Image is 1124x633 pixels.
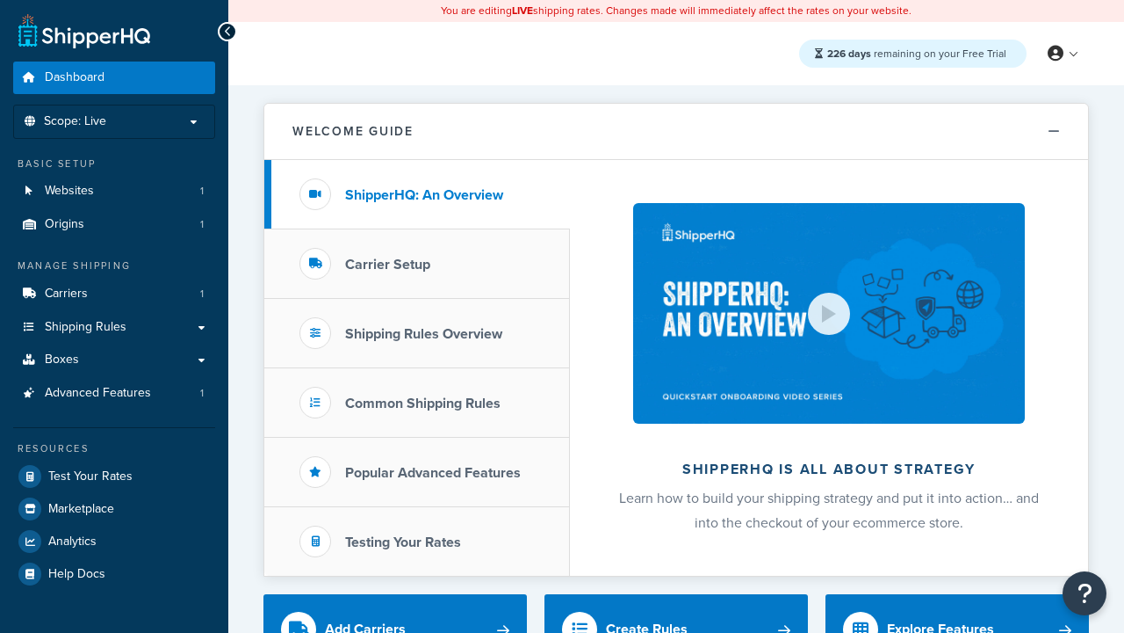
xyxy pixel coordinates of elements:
[200,386,204,401] span: 1
[13,62,215,94] a: Dashboard
[345,187,503,203] h3: ShipperHQ: An Overview
[13,175,215,207] a: Websites1
[48,502,114,517] span: Marketplace
[200,287,204,302] span: 1
[45,70,104,85] span: Dashboard
[13,311,215,344] a: Shipping Rules
[48,535,97,549] span: Analytics
[1063,571,1106,615] button: Open Resource Center
[345,535,461,550] h3: Testing Your Rates
[200,184,204,199] span: 1
[13,377,215,410] li: Advanced Features
[13,558,215,590] a: Help Docs
[13,278,215,310] a: Carriers1
[48,567,105,582] span: Help Docs
[13,526,215,557] a: Analytics
[45,287,88,302] span: Carriers
[512,3,533,18] b: LIVE
[44,114,106,129] span: Scope: Live
[13,461,215,492] a: Test Your Rates
[45,184,94,199] span: Websites
[45,353,79,367] span: Boxes
[200,217,204,232] span: 1
[827,46,871,62] strong: 226 days
[13,493,215,525] a: Marketplace
[345,396,501,411] h3: Common Shipping Rules
[345,465,521,481] h3: Popular Advanced Features
[633,203,1025,424] img: ShipperHQ is all about strategy
[13,258,215,273] div: Manage Shipping
[345,257,430,273] h3: Carrier Setup
[619,488,1039,533] span: Learn how to build your shipping strategy and put it into action… and into the checkout of your e...
[13,208,215,241] a: Origins1
[45,320,126,335] span: Shipping Rules
[48,469,133,484] span: Test Your Rates
[13,208,215,241] li: Origins
[45,217,84,232] span: Origins
[345,326,502,342] h3: Shipping Rules Overview
[13,441,215,456] div: Resources
[13,156,215,171] div: Basic Setup
[616,462,1041,477] h2: ShipperHQ is all about strategy
[292,125,414,138] h2: Welcome Guide
[13,175,215,207] li: Websites
[45,386,151,401] span: Advanced Features
[13,278,215,310] li: Carriers
[264,104,1088,160] button: Welcome Guide
[13,377,215,410] a: Advanced Features1
[13,344,215,376] a: Boxes
[827,46,1006,62] span: remaining on your Free Trial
